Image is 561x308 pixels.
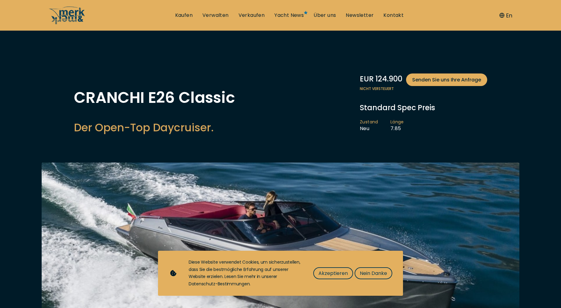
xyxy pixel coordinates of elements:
[239,12,265,19] a: Verkaufen
[175,12,193,19] a: Kaufen
[406,73,487,86] a: Senden Sie uns Ihre Anfrage
[274,12,304,19] a: Yacht News
[74,120,235,135] h2: Der Open-Top Daycruiser.
[355,267,392,279] button: Nein Danke
[360,269,387,277] span: Nein Danke
[346,12,374,19] a: Newsletter
[202,12,229,19] a: Verwalten
[313,267,353,279] button: Akzeptieren
[383,12,404,19] a: Kontakt
[360,86,487,92] span: Nicht versteuert
[360,119,390,132] li: Neu
[189,281,250,287] a: Datenschutz-Bestimmungen
[412,76,481,84] span: Senden Sie uns Ihre Anfrage
[318,269,348,277] span: Akzeptieren
[390,119,416,132] li: 7.85
[360,73,487,86] div: EUR 124.900
[499,11,512,20] button: En
[189,259,301,288] div: Diese Website verwendet Cookies, um sicherzustellen, dass Sie die bestmögliche Erfahrung auf unse...
[360,103,435,113] span: Standard Spec Preis
[74,90,235,105] h1: CRANCHI E26 Classic
[314,12,336,19] a: Über uns
[360,119,378,125] span: Zustand
[390,119,404,125] span: Länge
